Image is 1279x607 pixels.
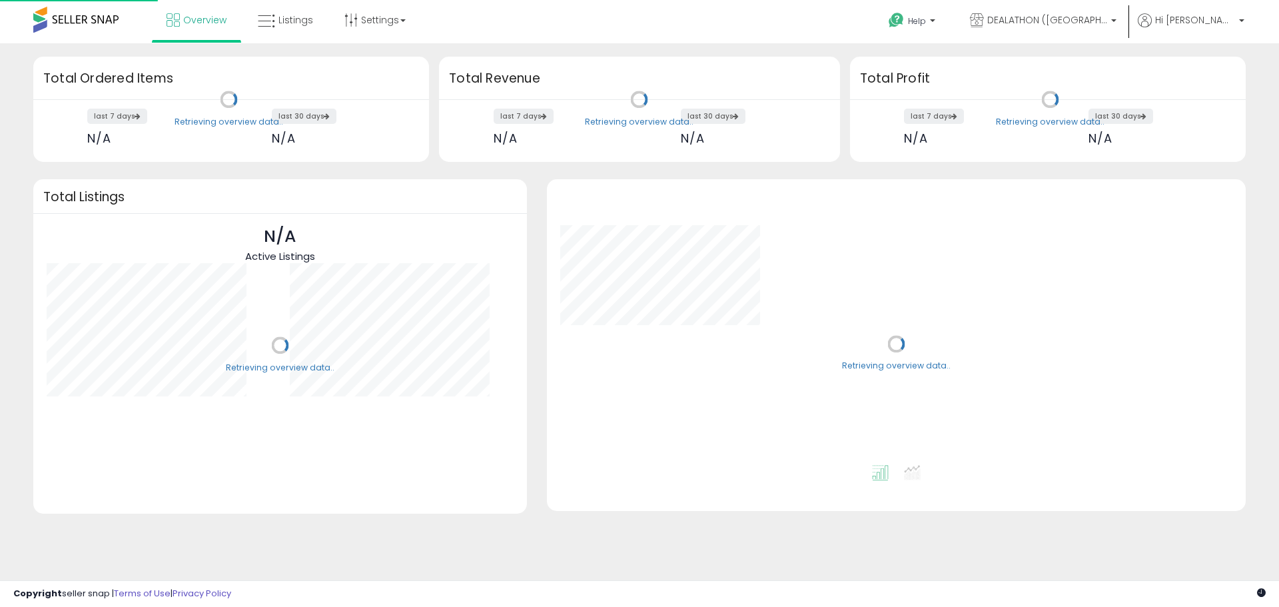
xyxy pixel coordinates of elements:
[173,587,231,600] a: Privacy Policy
[987,13,1107,27] span: DEALATHON ([GEOGRAPHIC_DATA])
[1155,13,1235,27] span: Hi [PERSON_NAME]
[226,362,334,374] div: Retrieving overview data..
[888,12,905,29] i: Get Help
[278,13,313,27] span: Listings
[842,360,951,372] div: Retrieving overview data..
[114,587,171,600] a: Terms of Use
[1138,13,1244,43] a: Hi [PERSON_NAME]
[996,116,1104,128] div: Retrieving overview data..
[13,587,62,600] strong: Copyright
[878,2,949,43] a: Help
[183,13,226,27] span: Overview
[13,588,231,600] div: seller snap | |
[908,15,926,27] span: Help
[175,116,283,128] div: Retrieving overview data..
[585,116,693,128] div: Retrieving overview data..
